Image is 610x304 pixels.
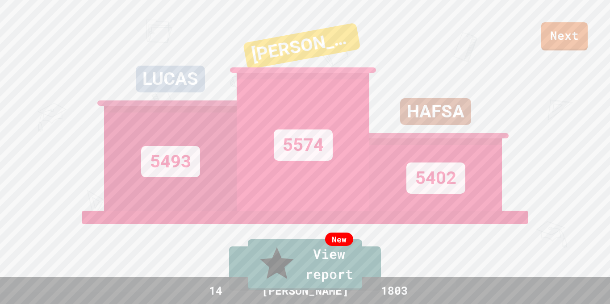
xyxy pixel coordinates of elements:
[400,98,471,125] div: HAFSA
[274,129,333,161] div: 5574
[136,66,205,92] div: LUCAS
[406,162,465,194] div: 5402
[541,22,588,50] a: Next
[248,239,362,290] a: View report
[325,233,353,246] div: New
[243,23,361,70] div: [PERSON_NAME]
[141,146,200,177] div: 5493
